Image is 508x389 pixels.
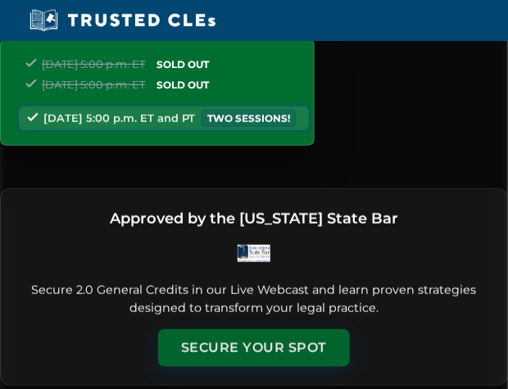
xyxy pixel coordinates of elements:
img: Logo [238,245,270,262]
span: [DATE] 5:00 p.m. ET [42,78,145,91]
button: Secure Your Spot [158,329,350,367]
span: SOLD OUT [151,56,215,73]
span: SOLD OUT [151,76,215,93]
span: [DATE] 5:00 p.m. ET [42,57,145,70]
p: Secure 2.0 General Credits in our Live Webcast and learn proven strategies designed to transform ... [17,282,491,317]
h3: Approved by the [US_STATE] State Bar [110,206,398,232]
img: Trusted CLEs [25,8,220,33]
